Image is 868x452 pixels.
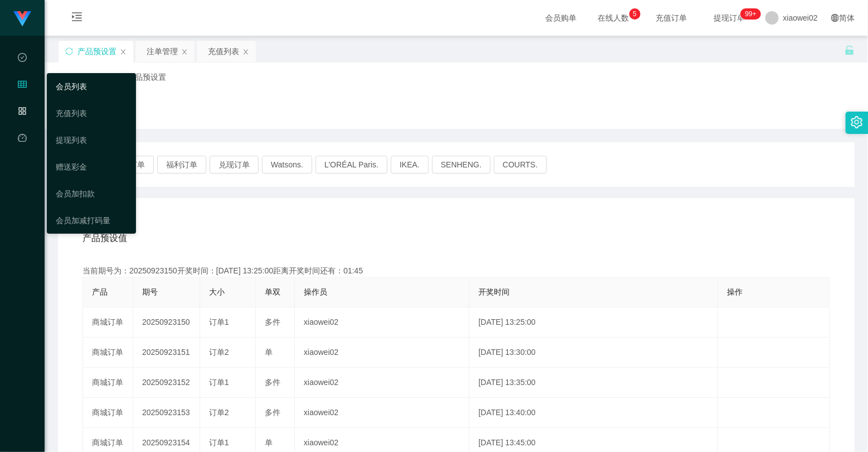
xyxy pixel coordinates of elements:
span: 产品 [92,287,108,296]
span: 充值订单 [651,14,693,22]
span: 多件 [265,408,280,417]
a: 会员加减打码量 [56,209,127,232]
button: COURTS. [494,156,547,174]
i: 图标: sync [65,47,73,55]
sup: 5 [629,8,641,20]
span: 提现订单 [709,14,751,22]
i: 图标: global [831,14,839,22]
a: 会员列表 [56,75,127,98]
a: 图标: dashboard平台首页 [18,127,27,240]
img: logo.9652507e.png [13,11,31,27]
td: [DATE] 13:35:00 [469,368,718,398]
span: 多件 [265,378,280,387]
i: 图标: menu-unfold [58,1,96,36]
a: 充值列表 [56,102,127,124]
span: 产品预设值 [83,232,127,245]
td: 20250923153 [133,398,200,428]
td: 20250923150 [133,307,200,338]
td: 商城订单 [83,398,133,428]
td: 商城订单 [83,368,133,398]
span: 操作 [727,287,743,296]
span: 订单2 [209,348,229,357]
span: 产品管理 [18,107,27,206]
span: 订单1 [209,318,229,326]
td: 商城订单 [83,338,133,368]
span: 会员管理 [18,80,27,180]
span: 单 [265,348,273,357]
i: 图标: table [18,75,27,97]
td: xiaowei02 [295,338,469,368]
div: 充值列表 [208,41,239,62]
td: xiaowei02 [295,398,469,428]
span: 期号 [142,287,158,296]
i: 图标: unlock [845,45,855,55]
span: 在线人数 [593,14,635,22]
span: 订单1 [209,378,229,387]
td: [DATE] 13:40:00 [469,398,718,428]
span: 开奖时间 [478,287,510,296]
button: IKEA. [391,156,429,174]
i: 图标: close [181,49,188,55]
td: [DATE] 13:25:00 [469,307,718,338]
p: 5 [633,8,637,20]
td: 20250923151 [133,338,200,368]
td: 商城订单 [83,307,133,338]
span: 多件 [265,318,280,326]
span: 产品预设置 [127,73,166,81]
span: 单双 [265,287,280,296]
button: Watsons. [262,156,312,174]
i: 图标: appstore-o [18,102,27,124]
span: 数据中心 [18,54,27,153]
button: 兑现订单 [210,156,259,174]
div: 当前期号为：20250923150开奖时间：[DATE] 13:25:00距离开奖时间还有：01:45 [83,265,830,277]
i: 图标: setting [851,116,863,128]
td: 20250923152 [133,368,200,398]
sup: 1200 [741,8,761,20]
span: 订单1 [209,438,229,447]
a: 提现列表 [56,129,127,151]
div: 产品预设置 [77,41,117,62]
div: 注单管理 [147,41,178,62]
td: xiaowei02 [295,307,469,338]
td: xiaowei02 [295,368,469,398]
i: 图标: close [243,49,249,55]
span: 订单2 [209,408,229,417]
i: 图标: check-circle-o [18,48,27,70]
td: [DATE] 13:30:00 [469,338,718,368]
span: 大小 [209,287,225,296]
a: 赠送彩金 [56,156,127,178]
span: 单 [265,438,273,447]
button: 福利订单 [157,156,206,174]
span: 操作员 [304,287,327,296]
button: SENHENG. [432,156,491,174]
i: 图标: close [120,49,127,55]
button: L'ORÉAL Paris. [316,156,387,174]
a: 会员加扣款 [56,182,127,205]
